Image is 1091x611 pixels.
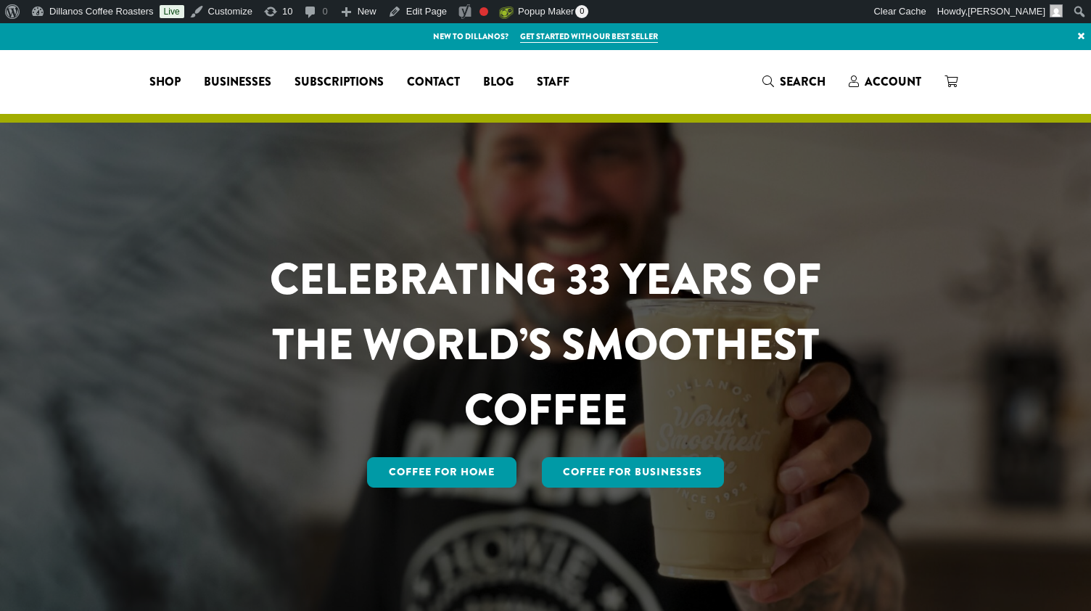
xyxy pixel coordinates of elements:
[1071,23,1091,49] a: ×
[479,7,488,16] div: Focus keyphrase not set
[537,73,569,91] span: Staff
[227,247,864,443] h1: CELEBRATING 33 YEARS OF THE WORLD’S SMOOTHEST COFFEE
[407,73,460,91] span: Contact
[520,30,658,43] a: Get started with our best seller
[780,73,826,90] span: Search
[968,6,1045,17] span: [PERSON_NAME]
[204,73,271,91] span: Businesses
[865,73,921,90] span: Account
[367,457,516,488] a: Coffee for Home
[483,73,514,91] span: Blog
[751,70,837,94] a: Search
[160,5,184,18] a: Live
[575,5,588,18] span: 0
[525,70,581,94] a: Staff
[138,70,192,94] a: Shop
[149,73,181,91] span: Shop
[295,73,384,91] span: Subscriptions
[542,457,725,488] a: Coffee For Businesses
